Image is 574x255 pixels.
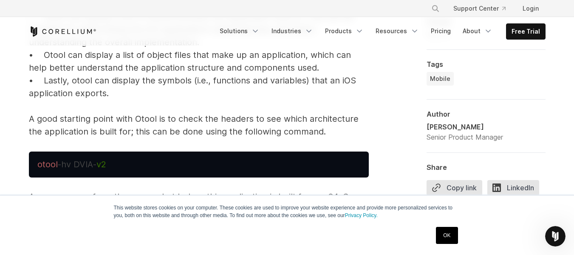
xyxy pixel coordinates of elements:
a: Privacy Policy. [345,212,378,218]
a: Corellium Home [29,26,96,37]
div: Navigation Menu [421,1,546,16]
a: OK [436,227,458,244]
a: Products [320,23,369,39]
div: Tags [427,60,546,69]
div: Share [427,163,546,172]
div: [PERSON_NAME] [427,122,503,132]
span: LinkedIn [487,180,539,195]
span: otool [37,159,58,169]
p: As you can see from the screenshot below, this application is built for arm64. Some applications ... [29,190,369,216]
a: Pricing [426,23,456,39]
a: Login [516,1,546,16]
div: Author [427,110,546,118]
a: Solutions [215,23,265,39]
a: Support Center [447,1,512,16]
iframe: Intercom live chat [545,226,566,246]
a: Free Trial [506,24,545,39]
span: v2 [96,159,106,169]
div: Navigation Menu [215,23,546,40]
p: This website stores cookies on your computer. These cookies are used to improve your website expe... [114,204,461,219]
a: Resources [370,23,424,39]
a: Industries [266,23,318,39]
div: Senior Product Manager [427,132,503,142]
a: Mobile [427,72,454,86]
a: About [458,23,498,39]
button: Copy link [427,180,482,195]
span: Mobile [430,74,450,83]
a: LinkedIn [487,180,544,199]
span: -hv DVIA- [58,159,96,169]
button: Search [428,1,443,16]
